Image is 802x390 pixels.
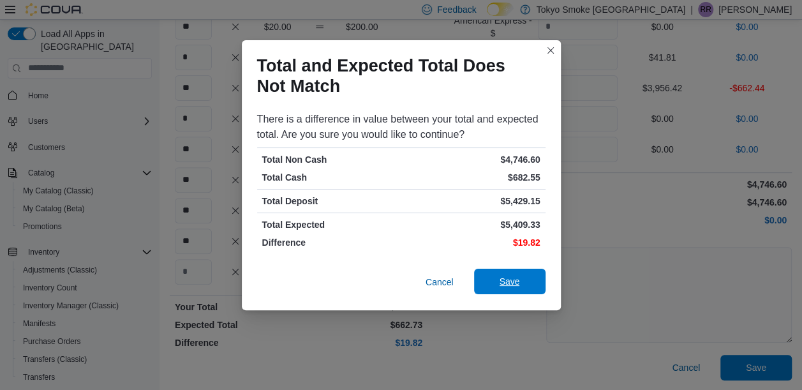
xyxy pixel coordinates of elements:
[404,218,540,231] p: $5,409.33
[404,153,540,166] p: $4,746.60
[262,195,399,207] p: Total Deposit
[257,112,546,142] div: There is a difference in value between your total and expected total. Are you sure you would like...
[404,236,540,249] p: $19.82
[420,269,459,295] button: Cancel
[262,218,399,231] p: Total Expected
[404,195,540,207] p: $5,429.15
[257,56,535,96] h1: Total and Expected Total Does Not Match
[262,236,399,249] p: Difference
[426,276,454,289] span: Cancel
[474,269,546,294] button: Save
[404,171,540,184] p: $682.55
[543,43,558,58] button: Closes this modal window
[262,171,399,184] p: Total Cash
[262,153,399,166] p: Total Non Cash
[500,275,520,288] span: Save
